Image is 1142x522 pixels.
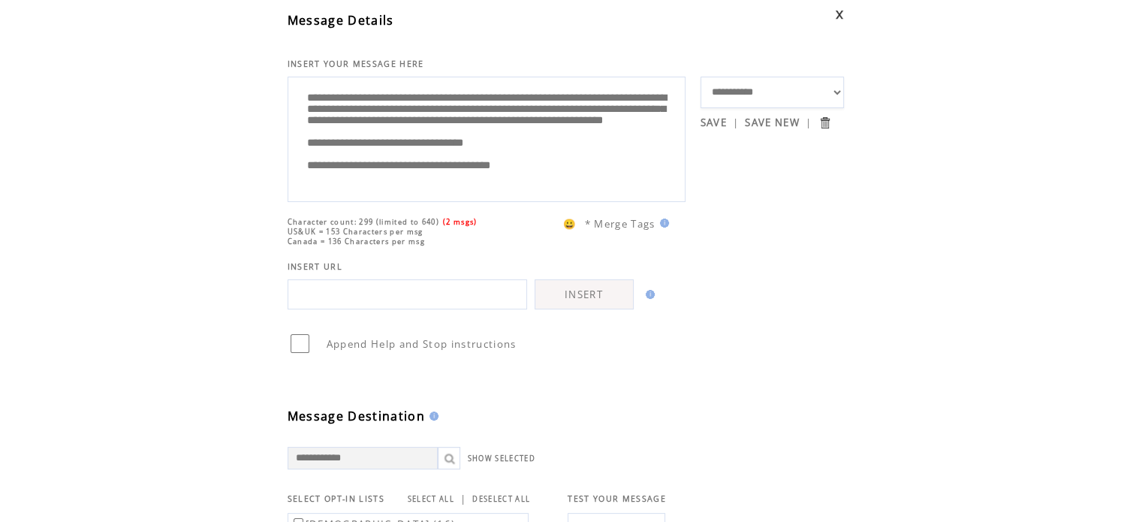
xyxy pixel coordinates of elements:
[701,116,727,129] a: SAVE
[408,494,454,504] a: SELECT ALL
[472,494,530,504] a: DESELECT ALL
[568,493,666,504] span: TEST YOUR MESSAGE
[806,116,812,129] span: |
[733,116,739,129] span: |
[288,408,425,424] span: Message Destination
[425,412,438,421] img: help.gif
[288,227,423,237] span: US&UK = 153 Characters per msg
[288,493,384,504] span: SELECT OPT-IN LISTS
[460,492,466,505] span: |
[655,219,669,228] img: help.gif
[288,237,425,246] span: Canada = 136 Characters per msg
[641,290,655,299] img: help.gif
[468,454,535,463] a: SHOW SELECTED
[585,217,655,231] span: * Merge Tags
[443,217,478,227] span: (2 msgs)
[288,261,342,272] span: INSERT URL
[818,116,832,130] input: Submit
[745,116,800,129] a: SAVE NEW
[327,337,517,351] span: Append Help and Stop instructions
[288,12,394,29] span: Message Details
[535,279,634,309] a: INSERT
[288,59,424,69] span: INSERT YOUR MESSAGE HERE
[288,217,439,227] span: Character count: 299 (limited to 640)
[563,217,577,231] span: 😀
